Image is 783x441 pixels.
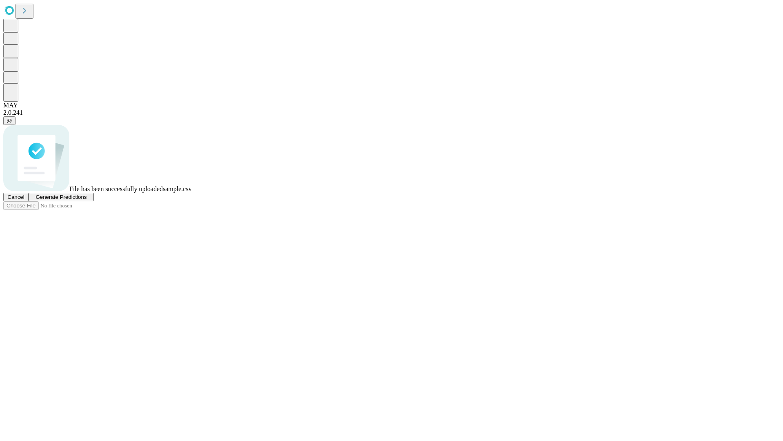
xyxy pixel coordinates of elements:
button: @ [3,116,15,125]
span: sample.csv [163,185,192,192]
span: File has been successfully uploaded [69,185,163,192]
button: Cancel [3,193,29,201]
span: Generate Predictions [35,194,86,200]
span: @ [7,118,12,124]
div: MAY [3,102,780,109]
button: Generate Predictions [29,193,94,201]
div: 2.0.241 [3,109,780,116]
span: Cancel [7,194,24,200]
